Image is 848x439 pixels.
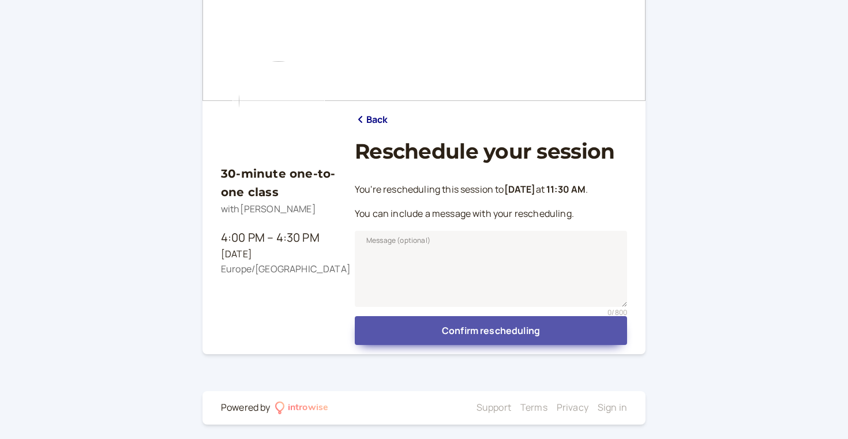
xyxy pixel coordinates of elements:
a: Sign in [598,401,627,414]
textarea: Message (optional) [355,231,627,307]
span: with [PERSON_NAME] [221,202,316,215]
a: Terms [520,401,547,414]
div: introwise [288,400,328,415]
a: Privacy [557,401,588,414]
span: Message (optional) [366,235,430,246]
div: You can include a message with your rescheduling. [355,197,627,222]
h1: Reschedule your session [355,139,627,164]
a: Support [476,401,511,414]
div: You're rescheduling this session to at . [355,173,627,197]
button: Confirm rescheduling [355,316,627,345]
div: Europe/[GEOGRAPHIC_DATA] [221,262,336,277]
div: 4:00 PM – 4:30 PM [221,228,336,247]
h3: 30-minute one-to-one class [221,164,336,202]
div: [DATE] [221,247,336,262]
b: 11:30 AM [546,183,586,196]
b: [DATE] [504,183,536,196]
div: Powered by [221,400,271,415]
a: introwise [275,400,329,415]
a: Back [355,112,388,127]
